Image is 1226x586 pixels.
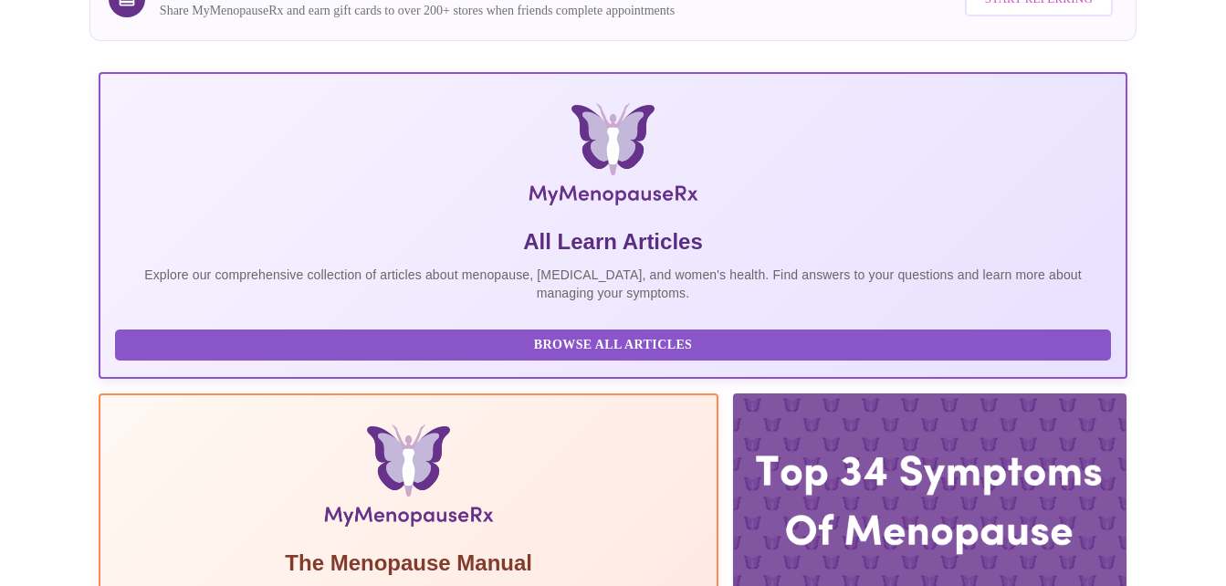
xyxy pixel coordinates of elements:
[115,227,1111,256] h5: All Learn Articles
[133,334,1093,357] span: Browse All Articles
[115,549,703,578] h5: The Menopause Manual
[160,2,675,20] p: Share MyMenopauseRx and earn gift cards to over 200+ stores when friends complete appointments
[115,336,1116,351] a: Browse All Articles
[269,103,957,213] img: MyMenopauseRx Logo
[208,424,609,534] img: Menopause Manual
[115,266,1111,302] p: Explore our comprehensive collection of articles about menopause, [MEDICAL_DATA], and women's hea...
[115,330,1111,361] button: Browse All Articles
